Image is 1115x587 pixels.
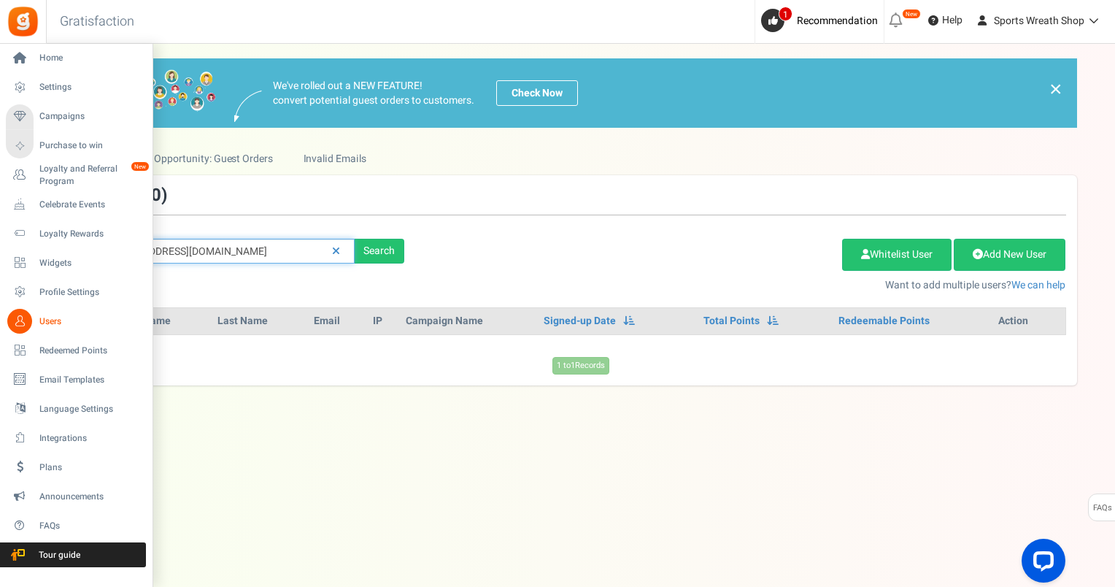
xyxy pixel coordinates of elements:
[39,52,142,64] span: Home
[39,199,142,211] span: Celebrate Events
[6,75,146,100] a: Settings
[288,142,381,175] a: Invalid Emails
[6,221,146,246] a: Loyalty Rewards
[7,549,109,561] span: Tour guide
[114,308,212,334] th: First Name
[39,432,142,445] span: Integrations
[797,13,878,28] span: Recommendation
[761,9,884,32] a: 1 Recommendation
[922,9,968,32] a: Help
[6,455,146,480] a: Plans
[6,513,146,538] a: FAQs
[355,239,404,264] div: Search
[426,278,1066,293] p: Want to add multiple users?
[367,308,400,334] th: IP
[39,163,146,188] span: Loyalty and Referral Program
[938,13,962,28] span: Help
[6,134,146,158] a: Purchase to win
[39,403,142,415] span: Language Settings
[1092,494,1112,522] span: FAQs
[39,374,142,386] span: Email Templates
[6,280,146,304] a: Profile Settings
[39,81,142,93] span: Settings
[39,257,142,269] span: Widgets
[6,163,146,188] a: Loyalty and Referral Program New
[6,309,146,334] a: Users
[212,308,308,334] th: Last Name
[994,13,1084,28] span: Sports Wreath Shop
[496,80,578,106] a: Check Now
[96,69,216,117] img: images
[151,183,161,208] span: 0
[400,308,538,334] th: Campaign Name
[234,91,262,122] img: images
[6,104,146,129] a: Campaigns
[39,315,142,328] span: Users
[139,142,288,175] a: Opportunity: Guest Orders
[325,239,347,264] a: Reset
[131,161,150,172] em: New
[39,228,142,240] span: Loyalty Rewards
[703,314,760,329] a: Total Points
[6,192,146,217] a: Celebrate Events
[954,239,1065,271] a: Add New User
[39,491,142,503] span: Announcements
[39,345,142,357] span: Redeemed Points
[6,484,146,509] a: Announcements
[39,461,142,474] span: Plans
[39,139,142,152] span: Purchase to win
[39,520,142,532] span: FAQs
[7,5,39,38] img: Gratisfaction
[6,367,146,392] a: Email Templates
[308,308,367,334] th: Email
[44,7,150,37] h3: Gratisfaction
[779,7,792,21] span: 1
[273,79,474,108] p: We've rolled out a NEW FEATURE! convert potential guest orders to customers.
[6,396,146,421] a: Language Settings
[6,426,146,450] a: Integrations
[96,239,355,264] input: Search by email or name
[1049,80,1062,98] a: ×
[544,314,616,329] a: Signed-up Date
[39,110,142,123] span: Campaigns
[6,46,146,71] a: Home
[6,338,146,363] a: Redeemed Points
[992,308,1065,334] th: Action
[6,250,146,275] a: Widgets
[902,9,921,19] em: New
[39,286,142,299] span: Profile Settings
[838,314,930,329] a: Redeemable Points
[1011,277,1065,293] a: We can help
[842,239,952,271] a: Whitelist User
